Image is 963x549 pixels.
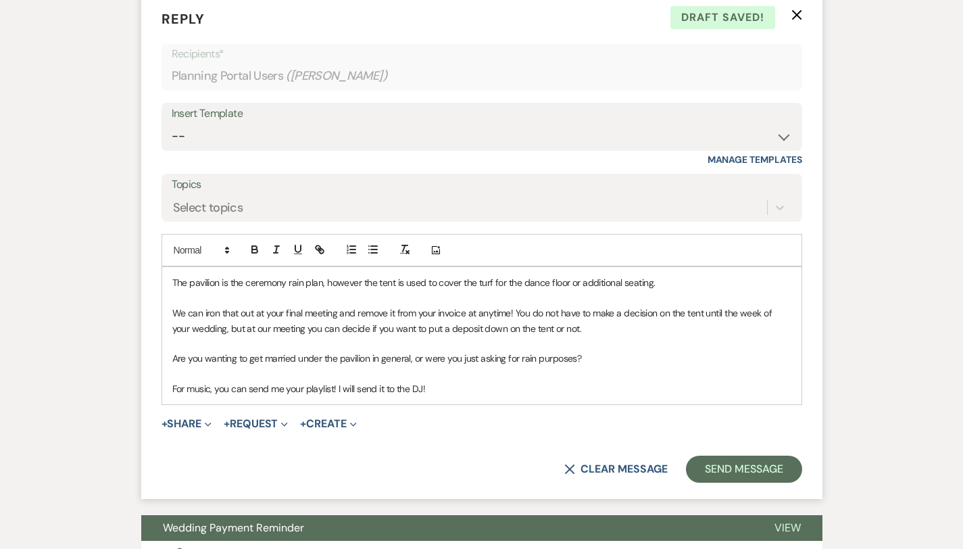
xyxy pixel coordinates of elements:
[173,199,243,217] div: Select topics
[162,419,168,429] span: +
[163,521,304,535] span: Wedding Payment Reminder
[300,419,356,429] button: Create
[286,67,387,85] span: ( [PERSON_NAME] )
[162,419,212,429] button: Share
[564,464,667,475] button: Clear message
[172,45,792,63] p: Recipients*
[300,419,306,429] span: +
[670,6,775,29] span: Draft saved!
[774,521,801,535] span: View
[224,419,230,429] span: +
[172,104,792,124] div: Insert Template
[172,63,792,89] div: Planning Portal Users
[686,456,801,483] button: Send Message
[172,275,791,290] p: The pavilion is the ceremony rain plan, however the tent is used to cover the turf for the dance ...
[172,351,791,366] p: Are you wanting to get married under the pavilion in general, or were you just asking for rain pu...
[162,10,205,28] span: Reply
[141,515,753,541] button: Wedding Payment Reminder
[224,419,288,429] button: Request
[172,306,791,336] p: We can iron that out at your final meeting and remove it from your invoice at anytime! You do not...
[172,381,791,396] p: For music, you can send me your playlist! I will send it to the DJ!
[172,175,792,195] label: Topics
[708,153,802,166] a: Manage Templates
[753,515,822,541] button: View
